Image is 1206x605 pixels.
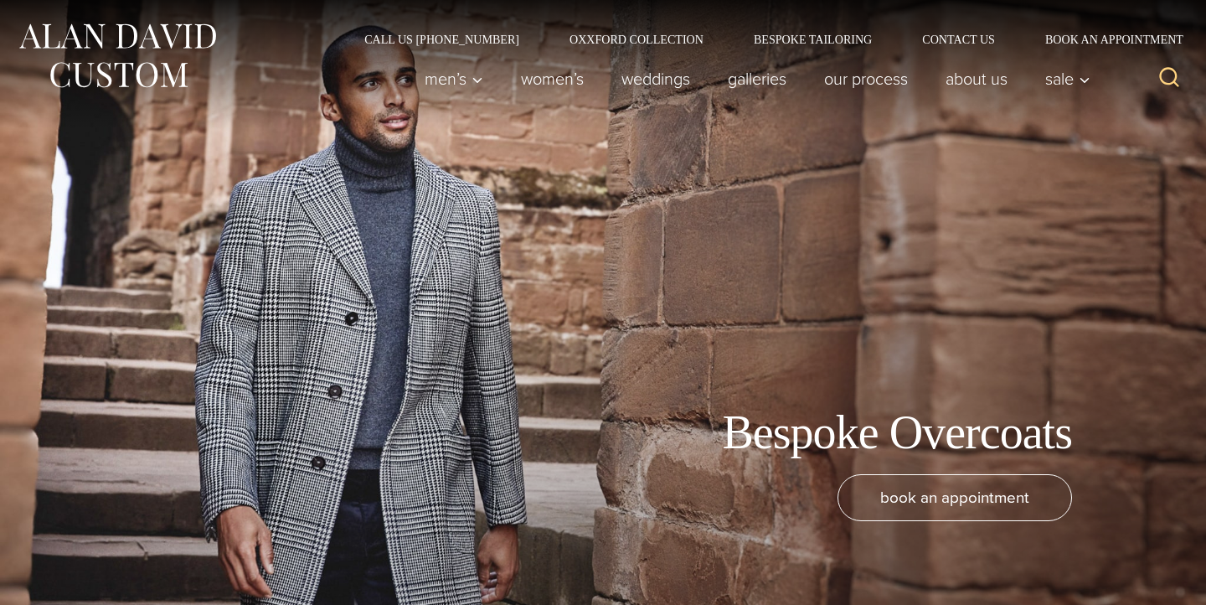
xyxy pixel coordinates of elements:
[544,34,729,45] a: Oxxford Collection
[603,62,709,96] a: weddings
[722,405,1072,461] h1: Bespoke Overcoats
[1045,70,1090,87] span: Sale
[1020,34,1189,45] a: Book an Appointment
[837,474,1072,521] a: book an appointment
[17,18,218,93] img: Alan David Custom
[425,70,483,87] span: Men’s
[806,62,927,96] a: Our Process
[709,62,806,96] a: Galleries
[339,34,544,45] a: Call Us [PHONE_NUMBER]
[927,62,1027,96] a: About Us
[406,62,1100,96] nav: Primary Navigation
[897,34,1020,45] a: Contact Us
[1149,59,1189,99] button: View Search Form
[729,34,897,45] a: Bespoke Tailoring
[339,34,1189,45] nav: Secondary Navigation
[880,485,1029,509] span: book an appointment
[502,62,603,96] a: Women’s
